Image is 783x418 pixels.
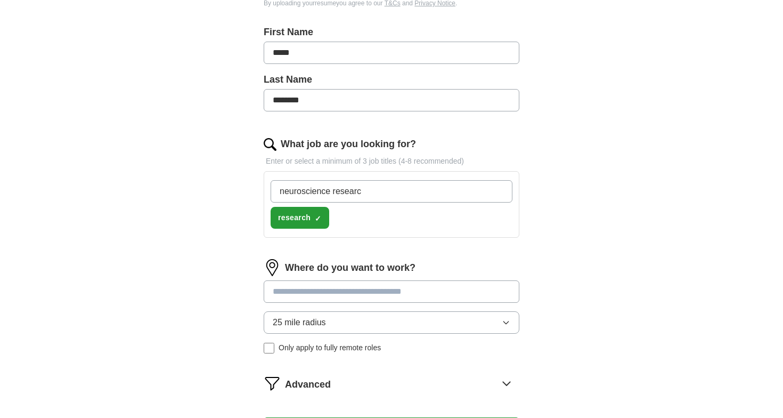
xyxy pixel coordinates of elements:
input: Type a job title and press enter [271,180,512,203]
img: filter [264,375,281,392]
img: location.png [264,259,281,276]
span: research [278,212,311,223]
span: ✓ [315,214,321,223]
label: First Name [264,25,519,39]
button: research✓ [271,207,329,229]
span: Only apply to fully remote roles [279,342,381,353]
input: Only apply to fully remote roles [264,343,274,353]
span: 25 mile radius [273,316,326,329]
button: 25 mile radius [264,311,519,334]
img: search.png [264,138,276,151]
label: What job are you looking for? [281,137,416,151]
p: Enter or select a minimum of 3 job titles (4-8 recommended) [264,156,519,167]
label: Last Name [264,73,519,87]
label: Where do you want to work? [285,261,415,275]
span: Advanced [285,377,331,392]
